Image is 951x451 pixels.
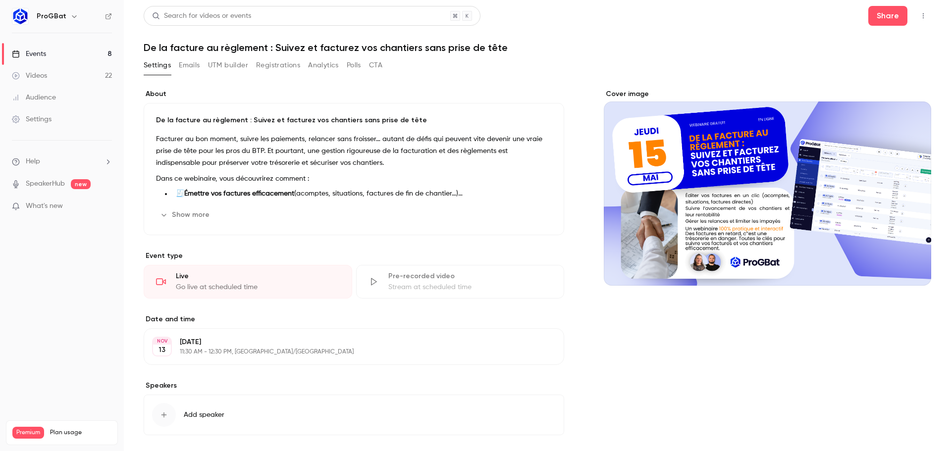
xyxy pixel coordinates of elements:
[184,410,224,420] span: Add speaker
[12,114,52,124] div: Settings
[176,271,340,281] div: Live
[144,381,564,391] label: Speakers
[256,57,300,73] button: Registrations
[12,71,47,81] div: Videos
[144,57,171,73] button: Settings
[388,282,552,292] div: Stream at scheduled time
[144,314,564,324] label: Date and time
[12,49,46,59] div: Events
[172,189,552,199] li: 🧾 (acomptes, situations, factures de fin de chantier…)
[156,173,552,185] p: Dans ce webinaire, vous découvrirez comment :
[158,345,165,355] p: 13
[26,201,63,211] span: What's new
[37,11,66,21] h6: ProGBat
[26,156,40,167] span: Help
[604,89,931,286] section: Cover image
[12,427,44,439] span: Premium
[180,348,512,356] p: 11:30 AM - 12:30 PM, [GEOGRAPHIC_DATA]/[GEOGRAPHIC_DATA]
[308,57,339,73] button: Analytics
[144,265,352,299] div: LiveGo live at scheduled time
[156,115,552,125] p: De la facture au règlement : Suivez et facturez vos chantiers sans prise de tête
[184,190,294,197] strong: Émettre vos factures efficacement
[388,271,552,281] div: Pre-recorded video
[144,42,931,53] h1: De la facture au règlement : Suivez et facturez vos chantiers sans prise de tête
[180,337,512,347] p: [DATE]
[71,179,91,189] span: new
[12,8,28,24] img: ProGBat
[152,11,251,21] div: Search for videos or events
[176,282,340,292] div: Go live at scheduled time
[179,57,200,73] button: Emails
[12,93,56,102] div: Audience
[868,6,907,26] button: Share
[12,156,112,167] li: help-dropdown-opener
[153,338,171,345] div: NOV
[347,57,361,73] button: Polls
[100,202,112,211] iframe: Noticeable Trigger
[156,133,552,169] p: Facturer au bon moment, suivre les paiements, relancer sans froisser… autant de défis qui peuvent...
[144,395,564,435] button: Add speaker
[356,265,565,299] div: Pre-recorded videoStream at scheduled time
[144,89,564,99] label: About
[604,89,931,99] label: Cover image
[50,429,111,437] span: Plan usage
[144,251,564,261] p: Event type
[26,179,65,189] a: SpeakerHub
[156,207,215,223] button: Show more
[369,57,382,73] button: CTA
[208,57,248,73] button: UTM builder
